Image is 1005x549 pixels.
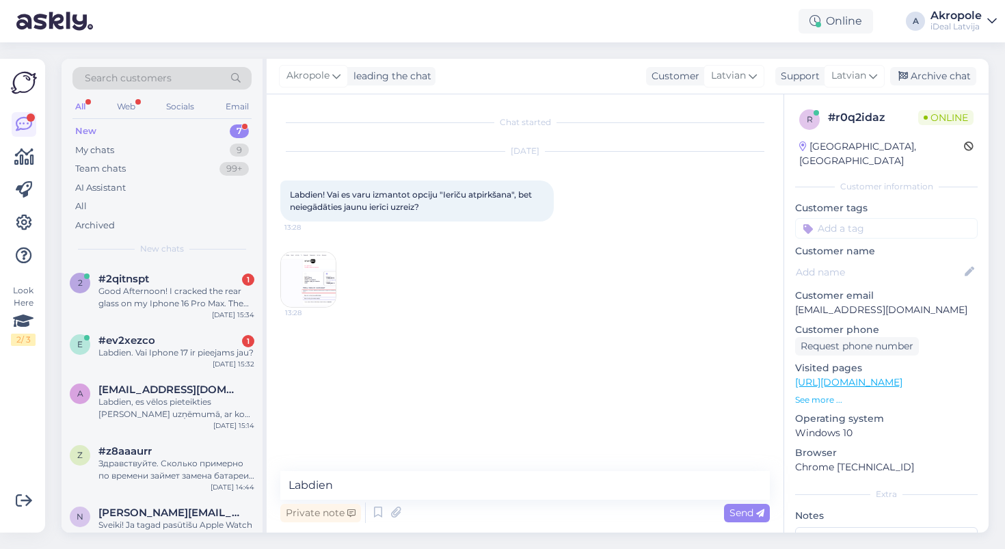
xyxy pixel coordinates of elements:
[795,509,978,523] p: Notes
[213,359,254,369] div: [DATE] 15:32
[795,426,978,440] p: Windows 10
[795,303,978,317] p: [EMAIL_ADDRESS][DOMAIN_NAME]
[285,308,336,318] span: 13:28
[831,68,866,83] span: Latvian
[807,114,813,124] span: r
[98,457,254,482] div: Здравствуйте. Сколько примерно по времени займет замена батареи на iPhone 15?(базовая модель)
[828,109,918,126] div: # r0q2idaz
[98,507,241,519] span: nikolay.solodov@gmail.com
[98,384,241,396] span: artem.skubilin@gmail.com
[223,98,252,116] div: Email
[795,244,978,258] p: Customer name
[114,98,138,116] div: Web
[75,124,96,138] div: New
[890,67,976,85] div: Archive chat
[930,10,997,32] a: AkropoleiDeal Latvija
[795,446,978,460] p: Browser
[75,181,126,195] div: AI Assistant
[77,511,83,522] span: n
[98,273,149,285] span: #2qitnspt
[212,310,254,320] div: [DATE] 15:34
[211,482,254,492] div: [DATE] 14:44
[795,488,978,500] div: Extra
[140,243,184,255] span: New chats
[775,69,820,83] div: Support
[75,219,115,232] div: Archived
[930,21,982,32] div: iDeal Latvija
[230,124,249,138] div: 7
[795,289,978,303] p: Customer email
[77,450,83,460] span: z
[77,339,83,349] span: e
[799,9,873,34] div: Online
[163,98,197,116] div: Socials
[795,376,902,388] a: [URL][DOMAIN_NAME]
[795,218,978,239] input: Add a tag
[280,145,770,157] div: [DATE]
[98,519,254,544] div: Sveiki! Ja tagad pasūtīšu Apple Watch Series 11 GPS 42mm Jet Black Aluminium - Black Sport Band -...
[77,388,83,399] span: a
[213,420,254,431] div: [DATE] 15:14
[729,507,764,519] span: Send
[219,162,249,176] div: 99+
[795,337,919,356] div: Request phone number
[284,222,336,232] span: 13:28
[98,445,152,457] span: #z8aaaurr
[98,396,254,420] div: Labdien, es vēlos pieteikties [PERSON_NAME] uzņēmumā, ar ko varu sazināties šajā jautājumā?
[11,70,37,96] img: Askly Logo
[75,144,114,157] div: My chats
[242,335,254,347] div: 1
[290,189,534,212] span: Labdien! Vai es varu izmantot opciju "Ierīču atpirkšana", bet neiegādāties jaunu ierīci uzreiz?
[98,285,254,310] div: Good Afternoon! I cracked the rear glass on my Iphone 16 Pro Max. The camera block is unbroken. I...
[796,265,962,280] input: Add name
[242,273,254,286] div: 1
[11,334,36,346] div: 2 / 3
[281,252,336,307] img: Attachment
[711,68,746,83] span: Latvian
[795,323,978,337] p: Customer phone
[795,394,978,406] p: See more ...
[795,412,978,426] p: Operating system
[795,180,978,193] div: Customer information
[98,347,254,359] div: Labdien. Vai Iphone 17 ir pieejams jau?
[72,98,88,116] div: All
[795,201,978,215] p: Customer tags
[280,116,770,129] div: Chat started
[98,334,155,347] span: #ev2xezco
[11,284,36,346] div: Look Here
[795,460,978,474] p: Chrome [TECHNICAL_ID]
[348,69,431,83] div: leading the chat
[930,10,982,21] div: Akropole
[286,68,330,83] span: Akropole
[75,162,126,176] div: Team chats
[918,110,974,125] span: Online
[646,69,699,83] div: Customer
[230,144,249,157] div: 9
[85,71,172,85] span: Search customers
[799,139,964,168] div: [GEOGRAPHIC_DATA], [GEOGRAPHIC_DATA]
[906,12,925,31] div: A
[280,504,361,522] div: Private note
[280,471,770,500] textarea: Labdien
[75,200,87,213] div: All
[795,361,978,375] p: Visited pages
[78,278,83,288] span: 2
